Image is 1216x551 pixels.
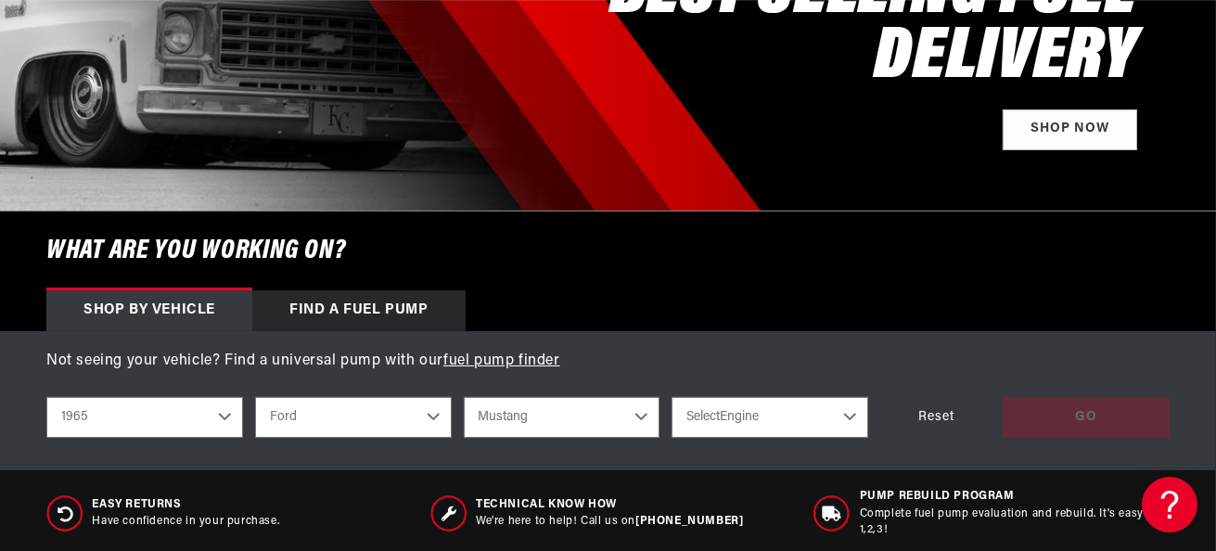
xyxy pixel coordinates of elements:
[860,506,1170,538] p: Complete fuel pump evaluation and rebuild. It's easy as 1,2,3!
[1003,109,1137,151] a: Shop Now
[635,516,743,527] a: [PHONE_NUMBER]
[46,397,243,438] select: Year
[443,353,560,368] a: fuel pump finder
[46,290,252,331] div: Shop by vehicle
[252,290,466,331] div: Find a Fuel Pump
[464,397,660,438] select: Model
[476,497,743,513] span: Technical Know How
[93,497,280,513] span: Easy Returns
[255,397,452,438] select: Make
[672,397,868,438] select: Engine
[93,514,280,530] p: Have confidence in your purchase.
[880,397,993,439] div: Reset
[46,350,1170,374] p: Not seeing your vehicle? Find a universal pump with our
[476,514,743,530] p: We’re here to help! Call us on
[860,489,1170,505] span: Pump Rebuild program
